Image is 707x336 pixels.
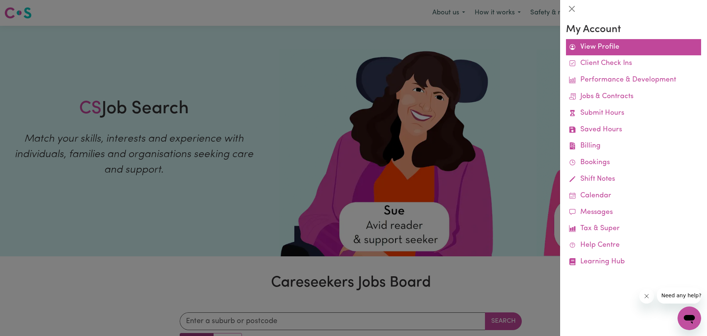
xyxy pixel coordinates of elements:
a: View Profile [566,39,701,56]
a: Jobs & Contracts [566,89,701,105]
iframe: Message from company [657,287,701,304]
a: Performance & Development [566,72,701,89]
a: Shift Notes [566,171,701,188]
iframe: Button to launch messaging window [678,306,701,330]
button: Close [566,3,578,15]
a: Tax & Super [566,221,701,237]
a: Messages [566,204,701,221]
a: Help Centre [566,237,701,254]
a: Billing [566,138,701,155]
h3: My Account [566,24,701,36]
a: Calendar [566,188,701,204]
a: Saved Hours [566,122,701,138]
span: Need any help? [4,5,45,11]
a: Bookings [566,155,701,171]
a: Learning Hub [566,254,701,270]
iframe: Close message [639,289,654,304]
a: Submit Hours [566,105,701,122]
a: Client Check Ins [566,55,701,72]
